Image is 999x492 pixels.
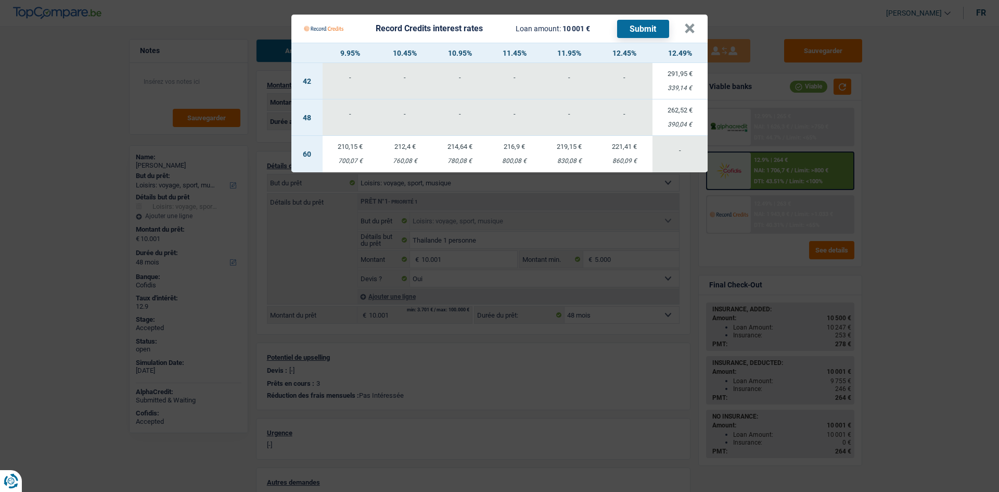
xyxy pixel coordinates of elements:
[488,110,542,117] div: -
[652,107,708,113] div: 262,52 €
[323,143,378,150] div: 210,15 €
[291,99,323,136] td: 48
[488,143,542,150] div: 216,9 €
[488,74,542,81] div: -
[542,158,597,165] div: 830,08 €
[542,74,597,81] div: -
[597,43,652,63] th: 12.45%
[323,43,378,63] th: 9.95%
[304,19,343,39] img: Record Credits
[378,143,432,150] div: 212,4 €
[432,110,487,117] div: -
[432,43,487,63] th: 10.95%
[652,43,708,63] th: 12.49%
[378,158,432,165] div: 760,08 €
[378,43,432,63] th: 10.45%
[378,74,432,81] div: -
[684,23,695,34] button: ×
[562,24,590,33] span: 10 001 €
[432,158,487,165] div: 780,08 €
[323,110,378,117] div: -
[542,43,597,63] th: 11.95%
[291,136,323,172] td: 60
[542,143,597,150] div: 219,15 €
[617,20,669,38] button: Submit
[652,70,708,77] div: 291,95 €
[432,143,487,150] div: 214,64 €
[378,110,432,117] div: -
[597,110,652,117] div: -
[323,74,378,81] div: -
[432,74,487,81] div: -
[488,43,542,63] th: 11.45%
[542,110,597,117] div: -
[597,74,652,81] div: -
[516,24,561,33] span: Loan amount:
[652,85,708,92] div: 339,14 €
[652,121,708,128] div: 390,04 €
[652,147,708,154] div: -
[323,158,378,165] div: 700,07 €
[597,143,652,150] div: 221,41 €
[376,24,483,33] div: Record Credits interest rates
[488,158,542,165] div: 800,08 €
[597,158,652,165] div: 860,09 €
[291,63,323,99] td: 42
